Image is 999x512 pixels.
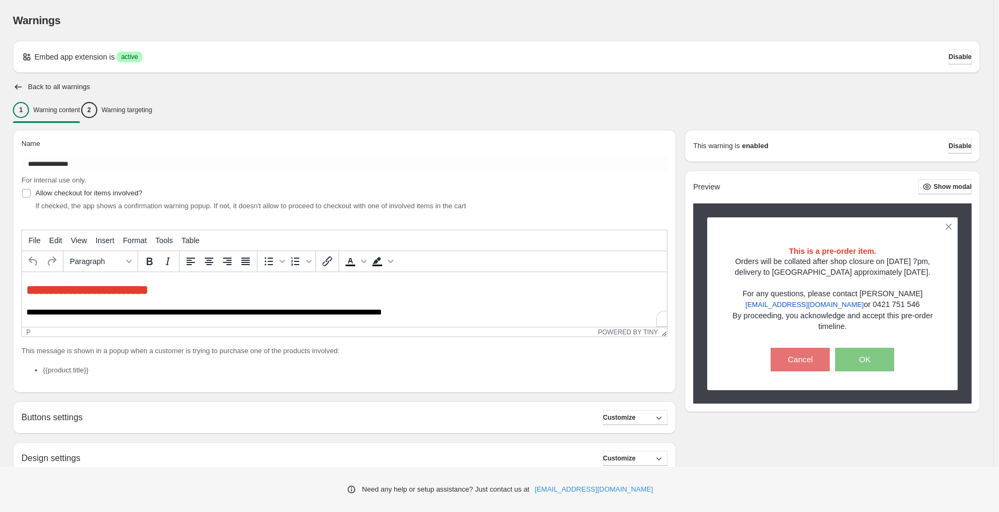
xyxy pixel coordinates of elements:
div: 1 [13,102,29,118]
div: Background color [368,252,395,270]
span: Format [123,236,147,245]
h2: Buttons settings [21,412,83,422]
p: Orders will be collated after shop closure on [DATE] 7pm, delivery to [GEOGRAPHIC_DATA] approxima... [726,256,939,277]
h2: Back to all warnings [28,83,90,91]
strong: This is a pre-order item. [789,247,876,255]
span: Edit [49,236,62,245]
span: Show modal [933,182,972,191]
li: {{product.title}} [43,365,667,376]
button: Cancel [771,348,830,371]
iframe: Rich Text Area [22,272,667,327]
button: Formats [66,252,135,270]
div: Bullet list [260,252,286,270]
button: Redo [42,252,61,270]
strong: enabled [742,141,768,151]
span: Name [21,140,40,148]
div: Resize [658,327,667,337]
button: Undo [24,252,42,270]
span: Customize [603,454,636,463]
button: Show modal [918,179,972,194]
span: Paragraph [70,257,123,266]
div: p [26,328,31,336]
h2: Preview [693,182,720,192]
button: Bold [140,252,159,270]
a: Powered by Tiny [598,328,658,336]
span: Allow checkout for items involved? [35,189,142,197]
p: This message is shown in a popup when a customer is trying to purchase one of the products involved: [21,346,667,356]
span: active [121,53,138,61]
a: [EMAIL_ADDRESS][DOMAIN_NAME] [745,301,864,309]
div: Numbered list [286,252,313,270]
p: For any questions, please contact [PERSON_NAME] or 0421 751 546 [726,288,939,310]
a: [EMAIL_ADDRESS][DOMAIN_NAME] [535,484,653,495]
span: If checked, the app shows a confirmation warning popup. If not, it doesn't allow to proceed to ch... [35,202,466,210]
button: Justify [236,252,255,270]
span: View [71,236,87,245]
span: Table [182,236,199,245]
h2: Design settings [21,453,80,463]
button: Align left [182,252,200,270]
button: Insert/edit link [318,252,336,270]
p: Warning targeting [102,106,152,114]
button: Customize [603,451,667,466]
body: To enrich screen reader interactions, please activate Accessibility in Grammarly extension settings [4,11,641,99]
div: Text color [341,252,368,270]
p: Embed app extension is [34,52,114,62]
button: Customize [603,410,667,425]
button: Align right [218,252,236,270]
button: Align center [200,252,218,270]
button: OK [835,348,894,371]
span: Tools [155,236,173,245]
span: Disable [948,53,972,61]
span: For internal use only. [21,176,86,184]
span: Warnings [13,14,61,26]
button: Italic [159,252,177,270]
button: 2Warning targeting [81,99,152,121]
span: Customize [603,413,636,422]
button: Disable [948,49,972,64]
button: Disable [948,138,972,153]
div: 2 [81,102,97,118]
button: 1Warning content [13,99,80,121]
p: By proceeding, you acknowledge and accept this pre-order timeline. [726,310,939,332]
span: Insert [96,236,114,245]
p: This warning is [693,141,740,151]
p: Warning content [33,106,80,114]
span: Disable [948,142,972,150]
span: File [28,236,41,245]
